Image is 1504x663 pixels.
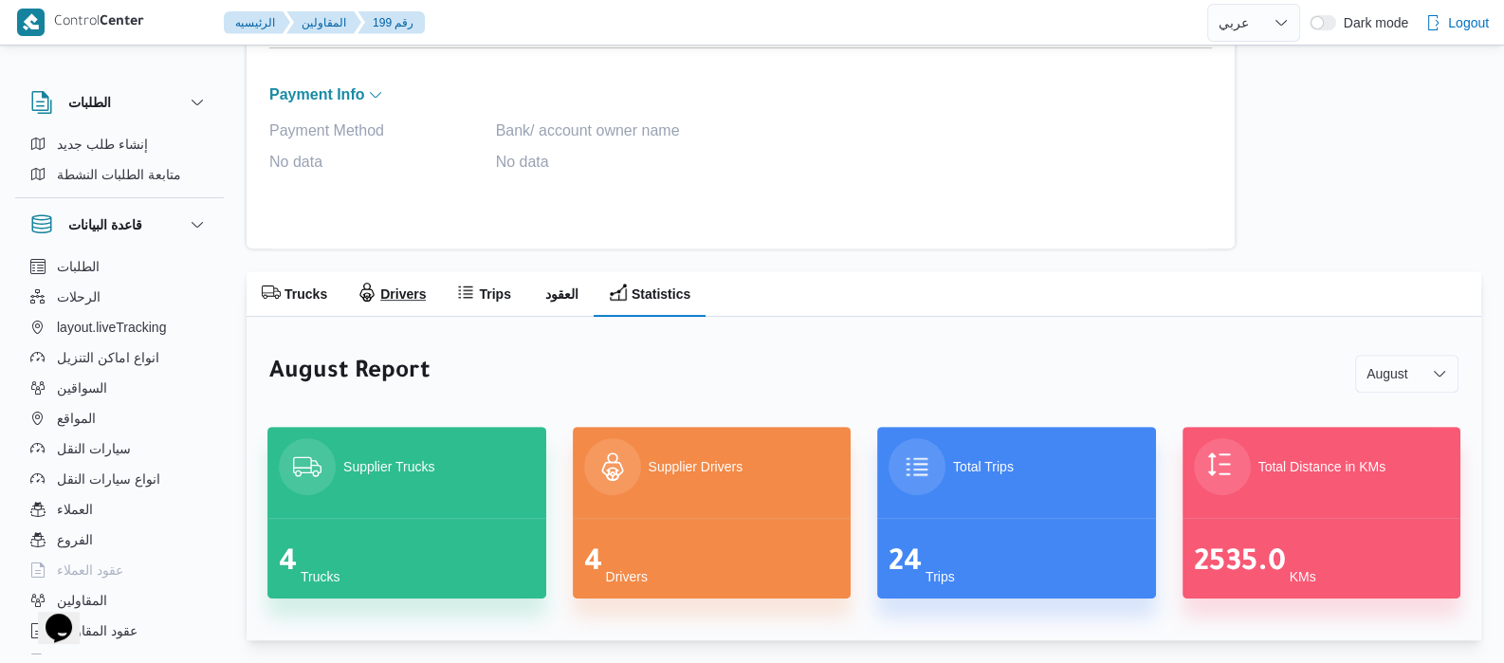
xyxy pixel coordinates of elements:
div: الطلبات [15,129,224,197]
h2: August Report [269,359,431,389]
div: Total Distance in KMs [1258,459,1386,474]
span: payment Info [269,87,364,102]
button: الرئيسيه [224,11,290,34]
h3: قاعدة البيانات [68,213,142,236]
h3: الطلبات [68,91,111,114]
h2: Trips [479,283,510,305]
h2: Statistics [632,283,690,305]
h1: 4 [584,542,602,587]
button: إنشاء طلب جديد [23,129,216,159]
div: Total Trips [953,459,1014,474]
button: عقود المقاولين [23,616,216,646]
button: الفروع [23,525,216,555]
span: layout.liveTracking [57,316,166,339]
span: العملاء [57,498,93,521]
span: الطلبات [57,255,100,278]
h1: 24 [889,542,922,587]
span: Bank/ account owner name [496,122,704,139]
span: Drivers [606,569,648,584]
span: انواع اماكن التنزيل [57,346,159,369]
div: Supplier Trucks [343,459,434,474]
span: KMs [1290,569,1316,584]
h1: 4 [279,542,297,587]
button: انواع سيارات النقل [23,464,216,494]
span: إنشاء طلب جديد [57,133,148,156]
span: المقاولين [57,589,107,612]
span: Trips [926,569,955,584]
h1: 2535.0 [1194,542,1286,587]
button: payment Info [269,87,1212,102]
button: 199 رقم [358,11,425,34]
span: متابعة الطلبات النشطة [57,163,181,186]
button: المقاولين [286,11,361,34]
div: قاعدة البيانات [15,251,224,662]
span: Dark mode [1336,15,1408,30]
button: قاعدة البيانات [30,213,209,236]
h2: Drivers [380,283,426,305]
button: المقاولين [23,585,216,616]
span: Logout [1448,11,1489,34]
h2: العقود [545,283,578,305]
iframe: chat widget [19,587,80,644]
button: الطلبات [23,251,216,282]
button: الرحلات [23,282,216,312]
span: No data [496,154,704,171]
h2: Trucks [284,283,327,305]
button: سيارات النقل [23,433,216,464]
span: Trucks [301,569,339,584]
button: الطلبات [30,91,209,114]
span: Payment Method [269,122,477,139]
span: عقود العملاء [57,559,123,581]
button: العملاء [23,494,216,525]
span: المواقع [57,407,96,430]
span: الرحلات [57,285,101,308]
button: layout.liveTracking [23,312,216,342]
span: السواقين [57,377,107,399]
span: No data [269,154,477,171]
button: السواقين [23,373,216,403]
span: انواع سيارات النقل [57,468,160,490]
img: X8yXhbKr1z7QwAAAABJRU5ErkJggg== [17,9,45,36]
button: المواقع [23,403,216,433]
span: الفروع [57,528,93,551]
span: سيارات النقل [57,437,131,460]
button: متابعة الطلبات النشطة [23,159,216,190]
div: payment Info [269,107,1212,249]
b: Center [100,15,144,30]
button: Logout [1418,4,1496,42]
div: Supplier Drivers [649,459,743,474]
button: انواع اماكن التنزيل [23,342,216,373]
span: عقود المقاولين [57,619,138,642]
button: عقود العملاء [23,555,216,585]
